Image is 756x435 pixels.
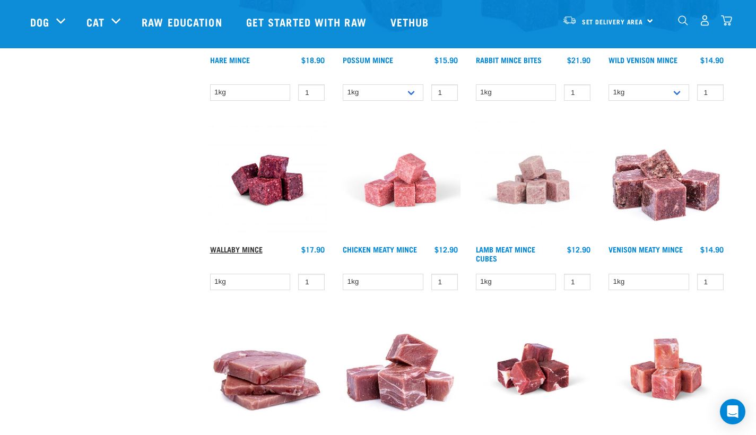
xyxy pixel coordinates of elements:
[697,84,724,101] input: 1
[207,120,328,240] img: Wallaby Mince 1675
[343,247,417,251] a: Chicken Meaty Mince
[699,15,710,26] img: user.png
[606,309,726,430] img: Veal Meat Cubes8454
[721,15,732,26] img: home-icon@2x.png
[131,1,235,43] a: Raw Education
[476,58,542,62] a: Rabbit Mince Bites
[435,56,458,64] div: $15.90
[435,245,458,254] div: $12.90
[236,1,380,43] a: Get started with Raw
[343,58,393,62] a: Possum Mince
[301,245,325,254] div: $17.90
[700,56,724,64] div: $14.90
[207,309,328,430] img: Stack Of Raw Veal Fillets
[564,274,590,290] input: 1
[431,84,458,101] input: 1
[210,58,250,62] a: Hare Mince
[431,274,458,290] input: 1
[567,56,590,64] div: $21.90
[562,15,577,25] img: van-moving.png
[697,274,724,290] input: 1
[609,58,677,62] a: Wild Venison Mince
[564,84,590,101] input: 1
[606,120,726,240] img: 1117 Venison Meat Mince 01
[340,309,460,430] img: 1184 Wild Goat Meat Cubes Boneless 01
[86,14,105,30] a: Cat
[476,247,535,259] a: Lamb Meat Mince Cubes
[609,247,683,251] a: Venison Meaty Mince
[582,20,644,23] span: Set Delivery Area
[678,15,688,25] img: home-icon-1@2x.png
[700,245,724,254] div: $14.90
[298,84,325,101] input: 1
[301,56,325,64] div: $18.90
[720,399,745,424] div: Open Intercom Messenger
[473,309,594,430] img: Sheep Meat
[30,14,49,30] a: Dog
[298,274,325,290] input: 1
[567,245,590,254] div: $12.90
[340,120,460,240] img: Chicken Meaty Mince
[210,247,263,251] a: Wallaby Mince
[380,1,442,43] a: Vethub
[473,120,594,240] img: Lamb Meat Mince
